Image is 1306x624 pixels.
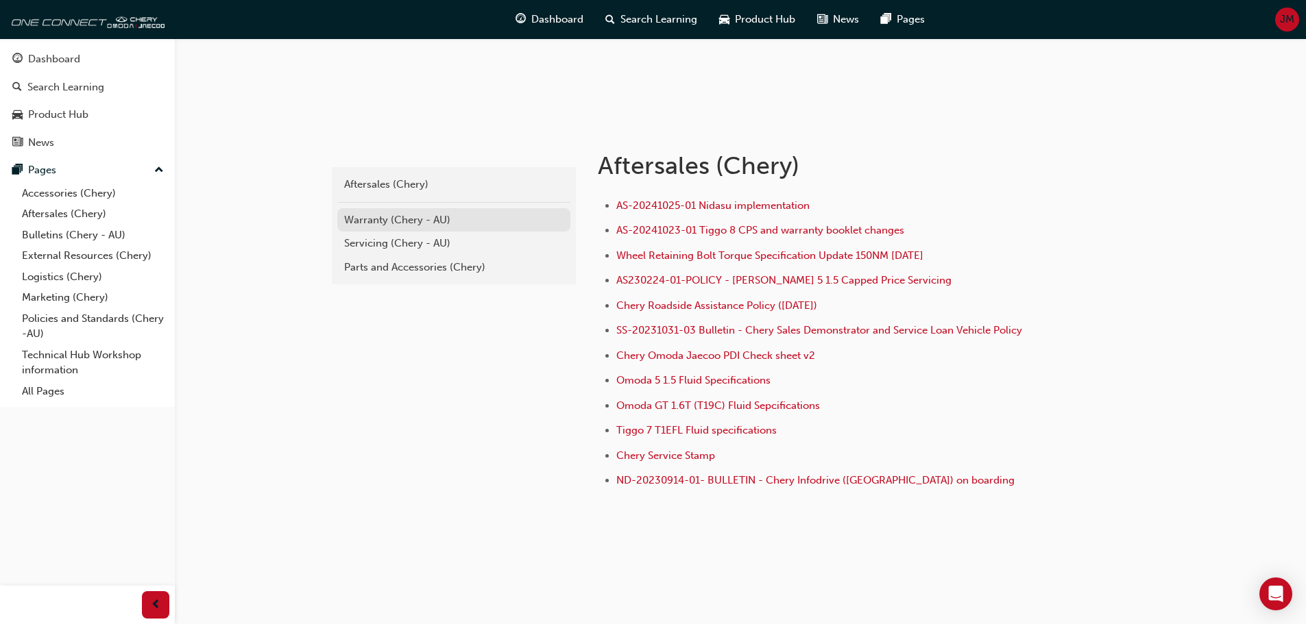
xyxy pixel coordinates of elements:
[5,130,169,155] a: News
[5,47,169,72] a: Dashboard
[5,158,169,183] button: Pages
[516,11,526,28] span: guage-icon
[620,12,697,27] span: Search Learning
[344,236,564,251] div: Servicing (Chery - AU)
[605,11,615,28] span: search-icon
[337,208,570,232] a: Warranty (Chery - AU)
[28,107,88,123] div: Product Hub
[27,79,104,95] div: Search Learning
[337,173,570,197] a: Aftersales (Chery)
[719,11,729,28] span: car-icon
[16,225,169,246] a: Bulletins (Chery - AU)
[806,5,870,34] a: news-iconNews
[531,12,583,27] span: Dashboard
[28,162,56,178] div: Pages
[28,51,80,67] div: Dashboard
[897,12,925,27] span: Pages
[616,249,923,262] a: Wheel Retaining Bolt Torque Specification Update 150NM [DATE]
[1280,12,1294,27] span: JM
[337,232,570,255] a: Servicing (Chery - AU)
[16,203,169,225] a: Aftersales (Chery)
[151,597,161,614] span: prev-icon
[12,53,23,66] span: guage-icon
[1259,577,1292,610] div: Open Intercom Messenger
[344,212,564,228] div: Warranty (Chery - AU)
[708,5,806,34] a: car-iconProduct Hub
[12,137,23,149] span: news-icon
[16,308,169,345] a: Policies and Standards (Chery -AU)
[616,449,715,462] a: Chery Service Stamp
[16,183,169,204] a: Accessories (Chery)
[616,274,952,286] a: AS230224-01-POLICY - [PERSON_NAME] 5 1.5 Capped Price Servicing
[5,102,169,127] a: Product Hub
[16,266,169,288] a: Logistics (Chery)
[616,299,817,312] a: Chery Roadside Assistance Policy ([DATE])
[505,5,594,34] a: guage-iconDashboard
[881,11,891,28] span: pages-icon
[616,474,1015,486] a: ND-20230914-01- BULLETIN - Chery Infodrive ([GEOGRAPHIC_DATA]) on boarding
[1275,8,1299,32] button: JM
[337,255,570,279] a: Parts and Accessories (Chery)
[594,5,708,34] a: search-iconSearch Learning
[616,199,810,212] a: AS-20241025-01 Nidasu implementation
[16,345,169,381] a: Technical Hub Workshop information
[616,324,1022,336] a: SS-20231031-03 Bulletin - Chery Sales Demonstrator and Service Loan Vehicle Policy
[870,5,936,34] a: pages-iconPages
[5,75,169,100] a: Search Learning
[16,245,169,266] a: External Resources (Chery)
[598,151,1048,181] h1: Aftersales (Chery)
[616,224,904,236] a: AS-20241023-01 Tiggo 8 CPS and warranty booklet changes
[344,177,564,192] div: Aftersales (Chery)
[12,82,22,94] span: search-icon
[817,11,827,28] span: news-icon
[616,349,815,362] a: Chery Omoda Jaecoo PDI Check sheet v2
[12,164,23,177] span: pages-icon
[154,162,164,179] span: up-icon
[735,12,795,27] span: Product Hub
[28,135,54,151] div: News
[616,374,771,386] a: Omoda 5 1.5 Fluid Specifications
[616,399,820,412] a: Omoda GT 1.6T (T19C) Fluid Sepcifications
[16,381,169,402] a: All Pages
[16,287,169,308] a: Marketing (Chery)
[344,260,564,275] div: Parts and Accessories (Chery)
[7,5,165,33] img: oneconnect
[833,12,859,27] span: News
[616,424,777,436] a: Tiggo 7 T1EFL Fluid specifications
[5,44,169,158] button: DashboardSearch LearningProduct HubNews
[12,109,23,121] span: car-icon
